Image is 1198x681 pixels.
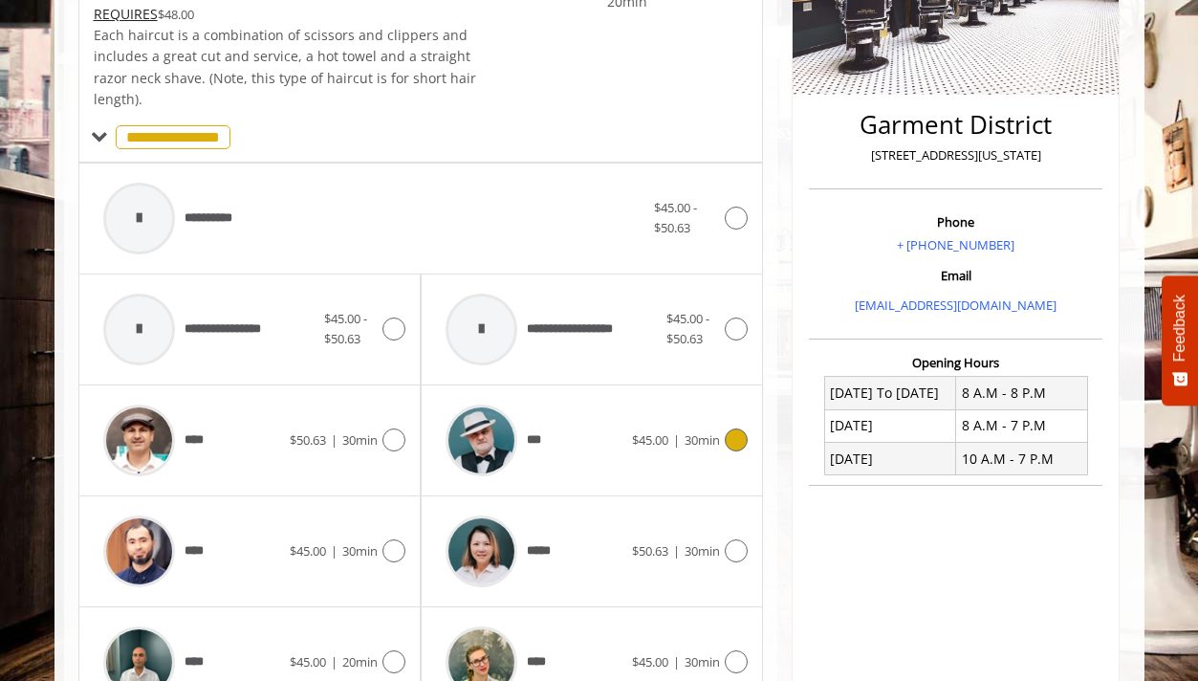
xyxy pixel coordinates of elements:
span: $45.00 - $50.63 [666,310,709,347]
span: 30min [685,431,720,449]
td: [DATE] To [DATE] [824,377,956,409]
h2: Garment District [814,111,1098,139]
span: Feedback [1171,295,1188,362]
span: 30min [342,542,378,560]
span: 30min [342,431,378,449]
td: 8 A.M - 8 P.M [956,377,1088,409]
a: [EMAIL_ADDRESS][DOMAIN_NAME] [855,297,1056,314]
span: | [673,431,680,449]
span: $45.00 [290,542,326,560]
span: $45.00 - $50.63 [324,310,367,347]
span: 30min [685,653,720,670]
span: $45.00 - $50.63 [654,199,697,236]
div: $48.00 [94,4,478,25]
h3: Email [814,269,1098,282]
h3: Opening Hours [809,356,1102,369]
span: 20min [342,653,378,670]
p: [STREET_ADDRESS][US_STATE] [814,145,1098,165]
span: $45.00 [632,653,668,670]
span: $45.00 [632,431,668,449]
span: | [331,653,338,670]
span: Each haircut is a combination of scissors and clippers and includes a great cut and service, a ho... [94,26,476,108]
span: $45.00 [290,653,326,670]
span: | [331,431,338,449]
td: [DATE] [824,409,956,442]
span: | [331,542,338,560]
span: | [673,542,680,560]
span: $50.63 [632,542,668,560]
td: [DATE] [824,443,956,475]
td: 8 A.M - 7 P.M [956,409,1088,442]
a: + [PHONE_NUMBER] [897,236,1014,253]
td: 10 A.M - 7 P.M [956,443,1088,475]
button: Feedback - Show survey [1162,275,1198,406]
h3: Phone [814,215,1098,229]
span: | [673,653,680,670]
span: 30min [685,542,720,560]
span: This service needs some Advance to be paid before we block your appointment [94,5,158,23]
span: $50.63 [290,431,326,449]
